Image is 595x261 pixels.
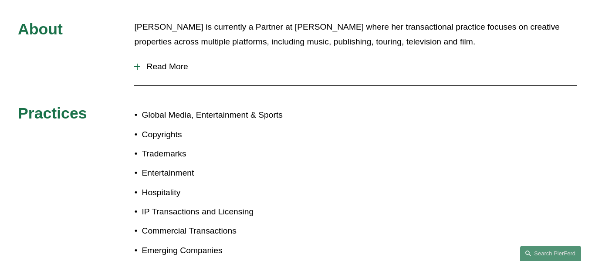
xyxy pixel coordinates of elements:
[142,127,297,142] p: Copyrights
[142,224,297,239] p: Commercial Transactions
[134,55,577,78] button: Read More
[18,20,63,38] span: About
[142,146,297,162] p: Trademarks
[520,246,581,261] a: Search this site
[142,204,297,220] p: IP Transactions and Licensing
[142,166,297,181] p: Entertainment
[140,62,577,71] span: Read More
[142,243,297,258] p: Emerging Companies
[18,105,87,122] span: Practices
[142,108,297,123] p: Global Media, Entertainment & Sports
[134,20,577,50] p: [PERSON_NAME] is currently a Partner at [PERSON_NAME] where her transactional practice focuses on...
[142,185,297,200] p: Hospitality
